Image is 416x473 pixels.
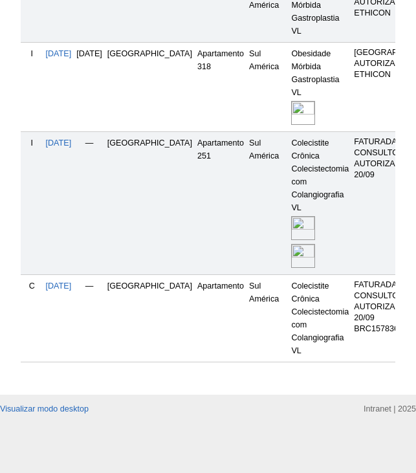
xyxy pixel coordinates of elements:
[46,281,72,291] a: [DATE]
[364,402,416,415] div: Intranet | 2025
[74,274,105,362] td: —
[105,42,195,131] td: [GEOGRAPHIC_DATA]
[23,137,40,149] div: I
[246,274,289,362] td: Sul América
[289,274,351,362] td: Colecistite Crônica Colecistectomia com Colangiografia VL
[76,49,102,58] span: [DATE]
[23,47,40,60] div: I
[289,131,351,274] td: Colecistite Crônica Colecistectomia com Colangiografia VL
[23,280,40,292] div: C
[105,131,195,274] td: [GEOGRAPHIC_DATA]
[246,42,289,131] td: Sul América
[195,42,246,131] td: Apartamento 318
[289,42,351,131] td: Obesidade Mórbida Gastroplastia VL
[195,274,246,362] td: Apartamento
[74,131,105,274] td: —
[46,49,72,58] a: [DATE]
[105,274,195,362] td: [GEOGRAPHIC_DATA]
[246,131,289,274] td: Sul América
[46,138,72,148] a: [DATE]
[195,131,246,274] td: Apartamento 251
